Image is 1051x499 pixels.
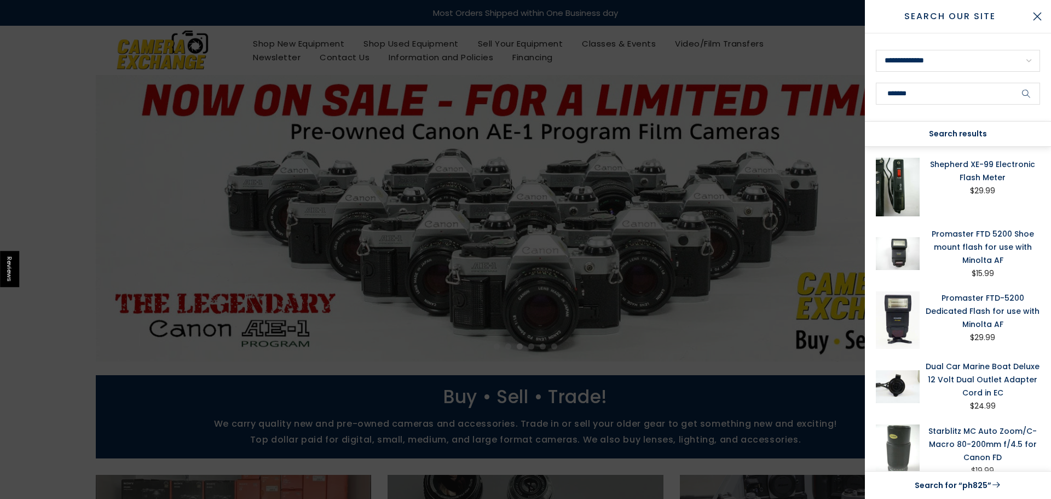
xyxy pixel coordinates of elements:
img: Starblitz MC Auto Zoom/C-Macro 80-200 f4.5 Canon FD Mt. Lens Lenses - Small Format - Canon FD Mou... [876,425,920,483]
a: Promaster FTD 5200 Shoe mount flash for use with Minolta AF [925,227,1040,267]
img: Promaster FTD-5200 Dedicated Flash for use with Minolta AF Flash Units and Accessories - Shoe Mou... [876,291,920,349]
img: Promaster FTD 5200 Shoe mount flash for use with Minolta AF Flash Units and Accessories - Shoe Mo... [876,227,920,280]
div: $24.99 [970,399,996,413]
span: Search Our Site [876,10,1024,23]
div: $19.99 [971,464,994,478]
a: Starblitz MC Auto Zoom/C-Macro 80-200mm f/4.5 for Canon FD [925,425,1040,464]
div: $29.99 [970,184,995,198]
img: Dual Car Marine Boat Deluxe 12 Volt Dual Outlet Adapter Cord in EC Other Items Generic 9271706 [876,360,920,413]
div: $29.99 [970,331,995,345]
a: Dual Car Marine Boat Deluxe 12 Volt Dual Outlet Adapter Cord in EC [925,360,1040,399]
a: Shepherd XE-99 Electronic Flash Meter [925,158,1040,184]
div: Search results [865,122,1051,147]
a: Promaster FTD-5200 Dedicated Flash for use with Minolta AF [925,291,1040,331]
button: Close Search [1024,3,1051,30]
img: Shepherd XE-99 Electronic Flash Meter Light Meters Shepherd 52391005 [876,158,920,216]
a: Search for “ph825” [876,478,1040,492]
div: $15.99 [972,267,994,280]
